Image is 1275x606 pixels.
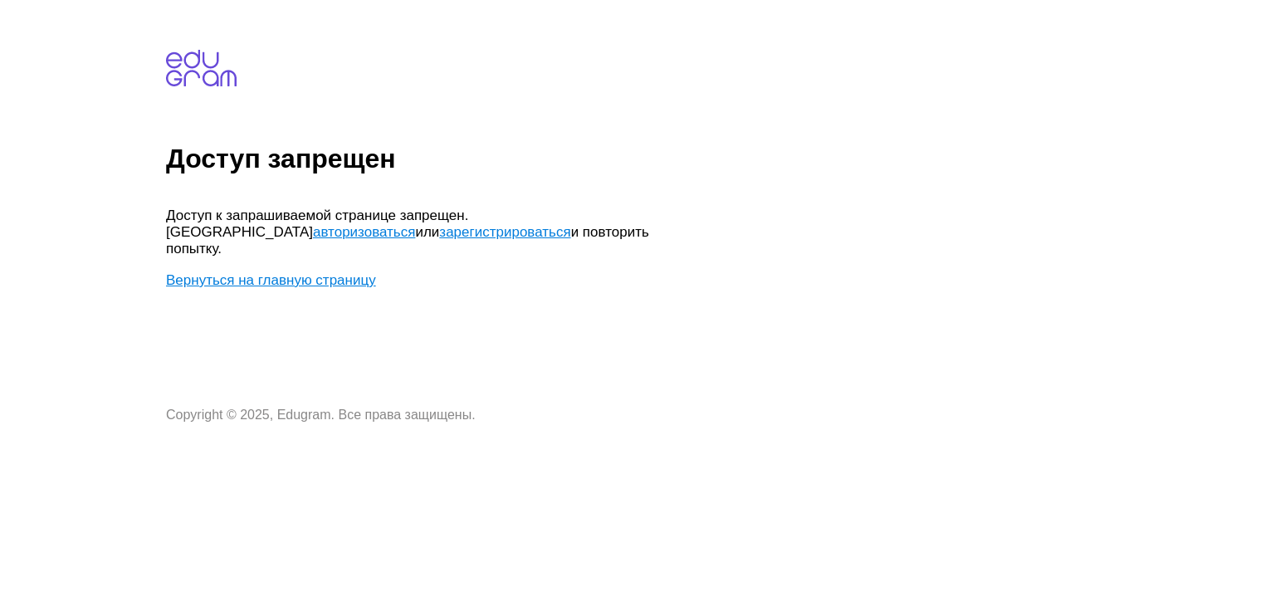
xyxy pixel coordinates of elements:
[439,224,570,240] a: зарегистрироваться
[166,144,1268,174] h1: Доступ запрещен
[313,224,415,240] a: авторизоваться
[166,208,664,257] p: Доступ к запрашиваемой странице запрещен. [GEOGRAPHIC_DATA] или и повторить попытку.
[166,272,376,288] a: Вернуться на главную страницу
[166,408,664,423] p: Copyright © 2025, Edugram. Все права защищены.
[166,50,237,86] img: edugram.com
